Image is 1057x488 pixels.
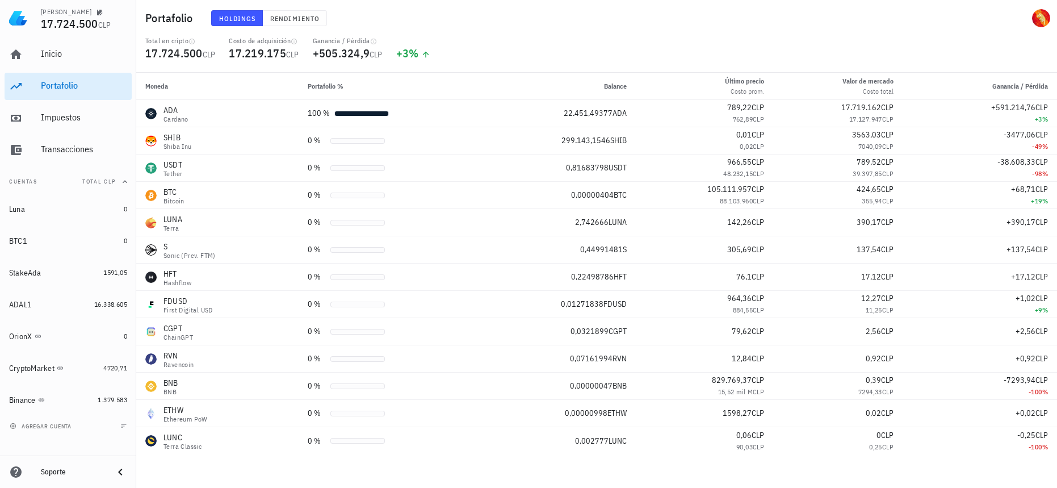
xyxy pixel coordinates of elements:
span: 17.719.162 [841,102,881,112]
a: CryptoMarket 4720,71 [5,354,132,382]
div: Terra [163,225,182,232]
span: CLP [881,157,894,167]
span: CLP [752,375,764,385]
span: CLP [881,272,894,282]
div: Sonic (prev. FTM) [163,252,216,259]
span: CLP [1035,130,1048,140]
div: BNB [163,389,178,395]
span: 0,02 [740,142,753,151]
div: Binance [9,395,36,405]
span: 0,06 [736,430,752,440]
div: CGPT [163,323,193,334]
span: CLP [881,408,894,418]
span: 0,00000047 [570,381,613,391]
span: 424,65 [857,184,881,194]
span: 762,89 [733,115,753,123]
div: CryptoMarket [9,364,54,373]
span: 0,0321899 [571,326,609,336]
span: Rendimiento [270,14,320,23]
span: CLP [882,142,894,151]
span: CLP [753,142,764,151]
span: 0,002777 [575,436,609,446]
span: 355,94 [862,197,882,205]
div: Último precio [725,76,764,86]
div: Terra Classic [163,443,202,450]
span: 137,54 [857,244,881,255]
span: +2,56 [1016,326,1035,336]
span: 2,742666 [575,217,609,227]
span: FDUSD [603,299,627,309]
div: BNB [163,377,178,389]
div: 100 % [308,107,330,119]
span: 4720,71 [103,364,127,372]
span: 11,25 [866,306,882,314]
span: 966,55 [727,157,752,167]
div: Impuestos [41,112,127,123]
a: OrionX 0 [5,323,132,350]
span: CLP [752,157,764,167]
span: ADA [613,108,627,118]
span: % [1042,197,1048,205]
th: Balance: Sin ordenar. Pulse para ordenar de forma ascendente. [481,73,636,100]
span: CLP [881,102,894,112]
div: 0 % [308,407,326,419]
span: CLP [753,306,764,314]
span: 17.219.175 [229,45,286,61]
div: 0 % [308,244,326,256]
span: 0,44991481 [580,244,623,255]
a: Binance 1.379.583 [5,386,132,414]
span: 0,00000998 [565,408,607,418]
span: CLP [753,387,764,396]
span: CLP [753,115,764,123]
span: +0,92 [1016,353,1035,364]
span: CLP [752,293,764,303]
span: CLP [881,184,894,194]
div: Costo prom. [725,86,764,97]
div: BTC [163,186,184,198]
a: Inicio [5,41,132,68]
span: BTC [614,190,627,200]
span: 12,27 [861,293,881,303]
div: 0 % [308,189,326,201]
span: CLP [1035,326,1048,336]
div: 0 % [308,435,326,447]
span: 16.338.605 [94,300,127,308]
span: CLP [1035,375,1048,385]
div: -100 [912,386,1048,398]
span: CLP [1035,244,1048,255]
span: 0,01 [736,130,752,140]
span: CLP [1035,293,1048,303]
div: 0 % [308,216,326,228]
div: BTC-icon [145,190,157,201]
div: ETHW-icon [145,408,157,419]
div: Bitcoin [163,198,184,205]
a: BTC1 0 [5,227,132,255]
div: [PERSON_NAME] [41,7,91,16]
span: % [1042,306,1048,314]
span: +137,54 [1006,244,1035,255]
span: Holdings [219,14,256,23]
span: CLP [370,49,383,60]
span: CLP [882,115,894,123]
div: StakeAda [9,268,41,278]
div: HFT [163,268,191,280]
span: 0,00000404 [571,190,614,200]
div: BNB-icon [145,381,157,392]
span: 0 [876,430,881,440]
span: 76,1 [736,272,752,282]
span: 299.143,1546 [561,135,610,145]
span: 17.724.500 [145,45,203,61]
span: 7040,09 [858,142,882,151]
div: +3 [912,114,1048,125]
span: 88.103.960 [720,197,753,205]
div: Ganancia / Pérdida [313,36,383,45]
div: 0 % [308,380,326,392]
span: 390,17 [857,217,881,227]
div: ADAL1 [9,300,32,310]
span: CLP [752,184,764,194]
span: 884,55 [733,306,753,314]
span: CLP [881,293,894,303]
span: CLP [1035,102,1048,112]
span: 0,01271838 [561,299,603,309]
span: CLP [1035,430,1048,440]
